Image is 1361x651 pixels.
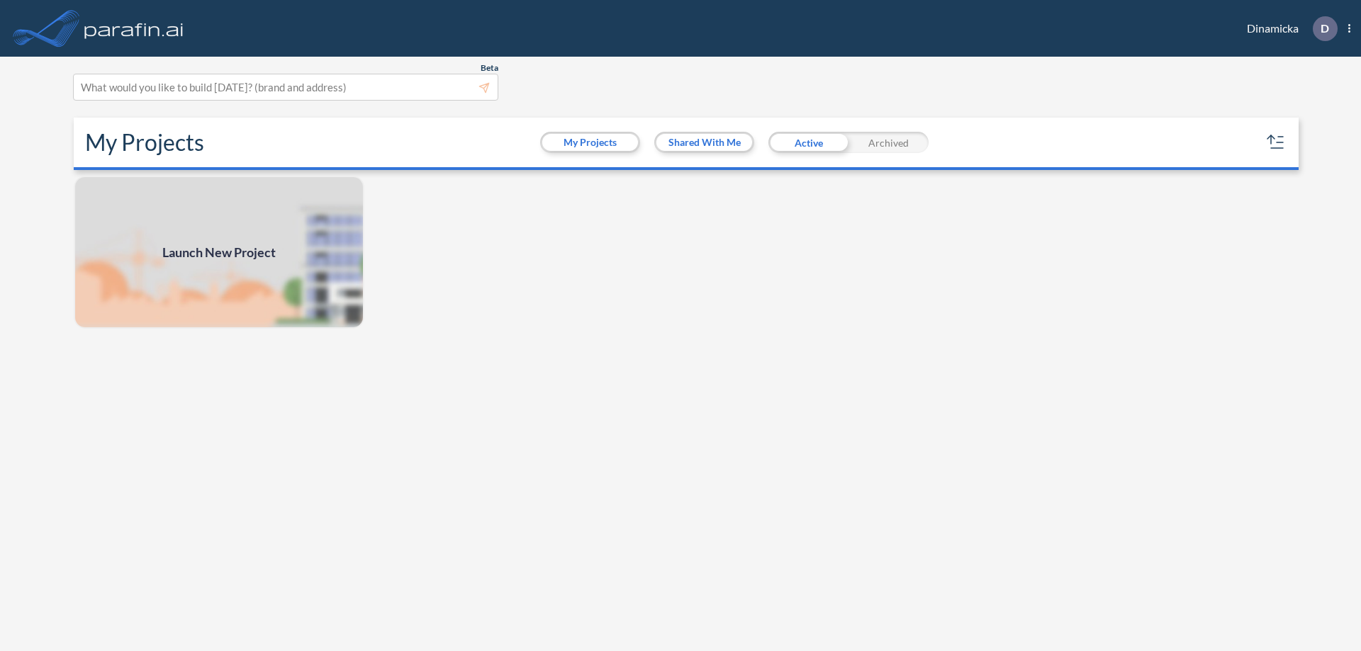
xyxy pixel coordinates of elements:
[82,14,186,43] img: logo
[656,134,752,151] button: Shared With Me
[481,62,498,74] span: Beta
[1265,131,1287,154] button: sort
[1321,22,1329,35] p: D
[74,176,364,329] img: add
[848,132,929,153] div: Archived
[162,243,276,262] span: Launch New Project
[74,176,364,329] a: Launch New Project
[542,134,638,151] button: My Projects
[85,129,204,156] h2: My Projects
[1226,16,1350,41] div: Dinamicka
[768,132,848,153] div: Active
